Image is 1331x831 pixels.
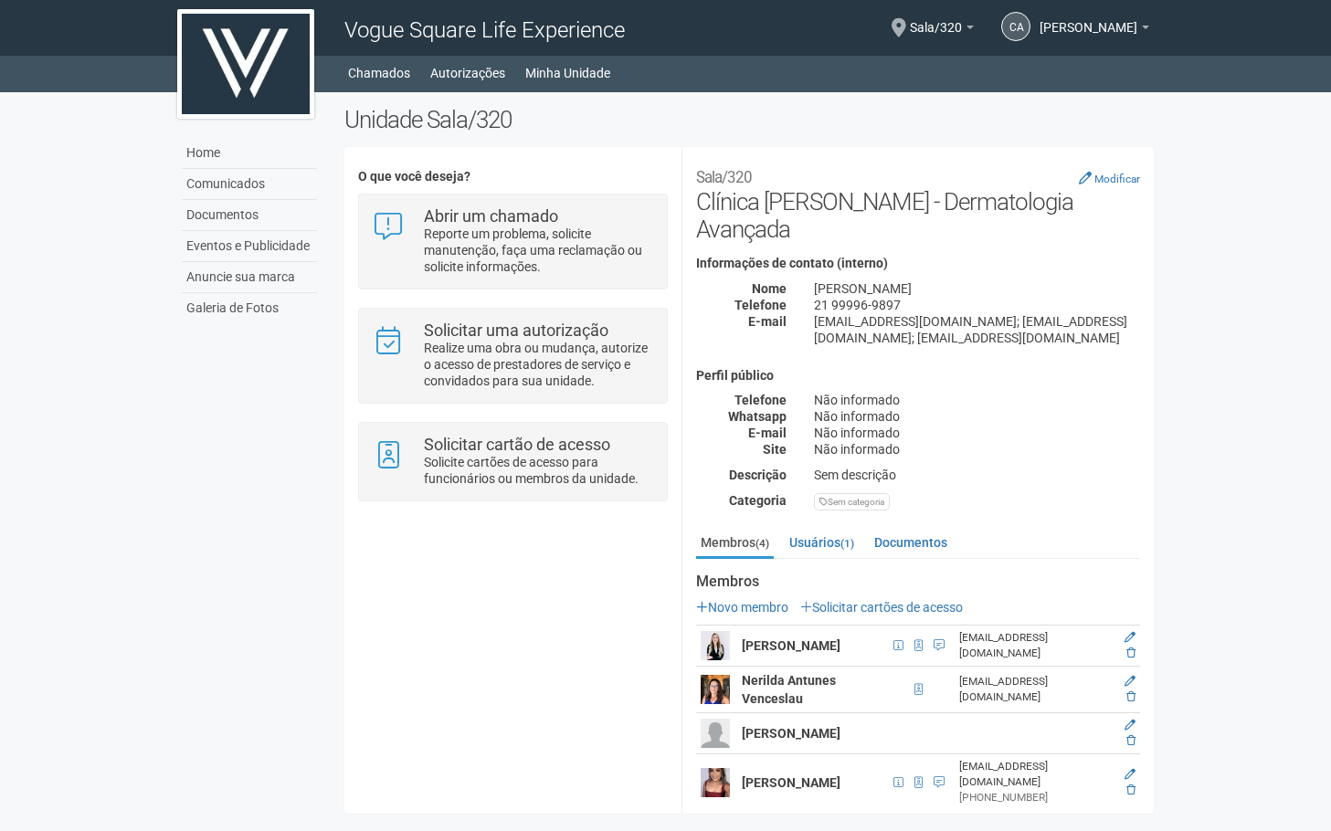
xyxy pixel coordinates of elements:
span: CPF 183.989.867-43 [888,773,909,793]
strong: E-mail [748,314,787,329]
a: Excluir membro [1126,647,1136,659]
strong: Solicitar uma autorização [424,321,608,340]
a: Chamados [348,60,410,86]
h2: Clínica [PERSON_NAME] - Dermatologia Avançada [696,161,1140,243]
a: Modificar [1079,171,1140,185]
a: Editar membro [1125,719,1136,731]
a: Eventos e Publicidade [182,231,317,262]
strong: Categoria [729,493,787,508]
div: Sem descrição [800,467,1154,483]
strong: Telefone [734,393,787,407]
img: user.png [701,719,730,748]
div: Não informado [800,425,1154,441]
a: Excluir membro [1126,690,1136,703]
strong: Site [763,442,787,457]
strong: [PERSON_NAME] [742,726,840,741]
div: Sem categoria [814,493,890,510]
h2: Unidade Sala/320 [344,106,1155,133]
span: Caroline Antunes Venceslau Resende [1040,3,1137,35]
strong: [PERSON_NAME] [742,775,840,790]
div: Não informado [800,441,1154,458]
img: user.png [701,768,730,797]
a: Galeria de Fotos [182,293,317,323]
a: CA [1001,12,1030,41]
a: Sala/320 [910,23,974,37]
small: (1) [840,537,854,550]
strong: Membros [696,573,1140,590]
a: Minha Unidade [525,60,610,86]
a: Abrir um chamado Reporte um problema, solicite manutenção, faça uma reclamação ou solicite inform... [373,208,653,275]
a: Excluir membro [1126,734,1136,747]
p: Realize uma obra ou mudança, autorize o acesso de prestadores de serviço e convidados para sua un... [424,340,653,389]
h4: O que você deseja? [358,170,668,184]
a: Membros(4) [696,529,774,559]
a: Novo membro [696,600,788,615]
img: user.png [701,631,730,660]
strong: [PERSON_NAME] [742,638,840,653]
img: logo.jpg [177,9,314,119]
small: Sala/320 [696,168,752,186]
h4: Perfil público [696,369,1140,383]
span: Assistente [928,773,945,793]
strong: E-mail [748,426,787,440]
h4: Informações de contato (interno) [696,257,1140,270]
strong: Solicitar cartão de acesso [424,435,610,454]
span: Vogue Square Life Experience [344,17,625,43]
div: [PHONE_NUMBER] [959,790,1107,805]
div: [EMAIL_ADDRESS][DOMAIN_NAME]; [EMAIL_ADDRESS][DOMAIN_NAME]; [EMAIL_ADDRESS][DOMAIN_NAME] [800,313,1154,346]
small: (4) [755,537,769,550]
div: [EMAIL_ADDRESS][DOMAIN_NAME] [959,759,1107,790]
span: Cartão de acesso ativo [909,636,928,656]
span: Cartão de acesso cancelado [909,679,928,700]
p: Reporte um problema, solicite manutenção, faça uma reclamação ou solicite informações. [424,226,653,275]
a: Editar membro [1125,631,1136,644]
strong: Abrir um chamado [424,206,558,226]
a: Excluir membro [1126,784,1136,796]
div: 21 99996-9897 [800,297,1154,313]
div: Não informado [800,392,1154,408]
div: [EMAIL_ADDRESS][DOMAIN_NAME] [959,630,1107,661]
a: [PERSON_NAME] [1040,23,1149,37]
p: Solicite cartões de acesso para funcionários ou membros da unidade. [424,454,653,487]
small: Modificar [1094,173,1140,185]
a: Solicitar cartão de acesso Solicite cartões de acesso para funcionários ou membros da unidade. [373,437,653,487]
a: Solicitar uma autorização Realize uma obra ou mudança, autorize o acesso de prestadores de serviç... [373,322,653,389]
strong: Nerilda Antunes Venceslau [742,673,836,706]
div: Não informado [800,408,1154,425]
img: user.png [701,675,730,704]
span: CPF 058.637.417-59 [888,636,909,656]
a: Comunicados [182,169,317,200]
div: [PERSON_NAME] [800,280,1154,297]
span: Sala/320 [910,3,962,35]
a: Solicitar cartões de acesso [800,600,963,615]
div: [EMAIL_ADDRESS][DOMAIN_NAME] [959,674,1107,705]
a: Documentos [182,200,317,231]
span: Cartão de acesso ativo [909,773,928,793]
span: Colocar Dra. na frente do nome [928,636,945,656]
a: Usuários(1) [785,529,859,556]
a: Editar membro [1125,675,1136,688]
a: Autorizações [430,60,505,86]
a: Editar membro [1125,768,1136,781]
strong: Descrição [729,468,787,482]
strong: Nome [752,281,787,296]
strong: Telefone [734,298,787,312]
a: Home [182,138,317,169]
a: Documentos [870,529,952,556]
strong: Whatsapp [728,409,787,424]
a: Anuncie sua marca [182,262,317,293]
